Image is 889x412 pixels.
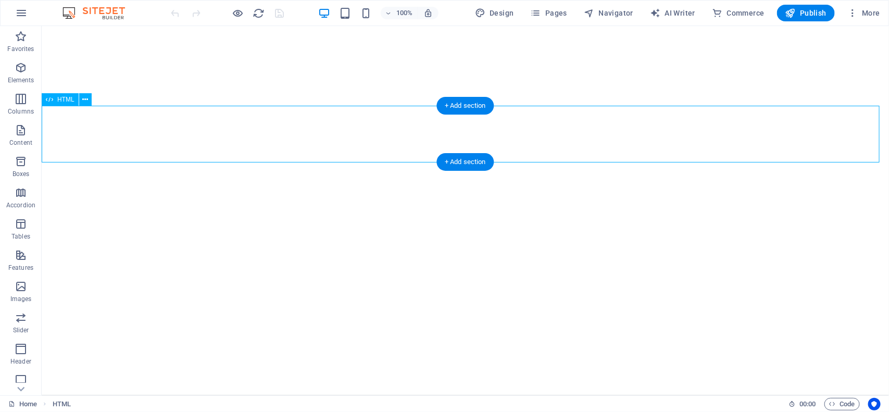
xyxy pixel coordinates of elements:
p: Tables [11,232,30,241]
button: Commerce [708,5,769,21]
span: 00 00 [799,398,816,410]
button: More [843,5,884,21]
p: Accordion [6,201,35,209]
p: Boxes [12,170,30,178]
button: reload [253,7,265,19]
img: Editor Logo [60,7,138,19]
span: Click to select. Double-click to edit [53,398,71,410]
div: Design (Ctrl+Alt+Y) [471,5,518,21]
button: Publish [777,5,835,21]
p: Slider [13,326,29,334]
span: Publish [785,8,827,18]
h6: 100% [396,7,413,19]
button: 100% [381,7,418,19]
button: Usercentrics [868,398,881,410]
span: Navigator [584,8,633,18]
p: Images [10,295,32,303]
p: Features [8,264,33,272]
div: + Add section [436,153,494,171]
i: Reload page [253,7,265,19]
p: Elements [8,76,34,84]
p: Columns [8,107,34,116]
a: Click to cancel selection. Double-click to open Pages [8,398,37,410]
button: Design [471,5,518,21]
button: Click here to leave preview mode and continue editing [232,7,244,19]
span: Code [829,398,855,410]
span: AI Writer [650,8,695,18]
h6: Session time [788,398,816,410]
span: More [847,8,880,18]
span: Commerce [712,8,765,18]
button: Navigator [580,5,637,21]
button: AI Writer [646,5,699,21]
button: Code [824,398,860,410]
p: Header [10,357,31,366]
span: HTML [57,96,74,103]
span: : [807,400,808,408]
i: On resize automatically adjust zoom level to fit chosen device. [423,8,433,18]
span: Pages [531,8,567,18]
span: Design [475,8,514,18]
button: Pages [527,5,571,21]
div: + Add section [436,97,494,115]
p: Favorites [7,45,34,53]
nav: breadcrumb [53,398,71,410]
p: Content [9,139,32,147]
